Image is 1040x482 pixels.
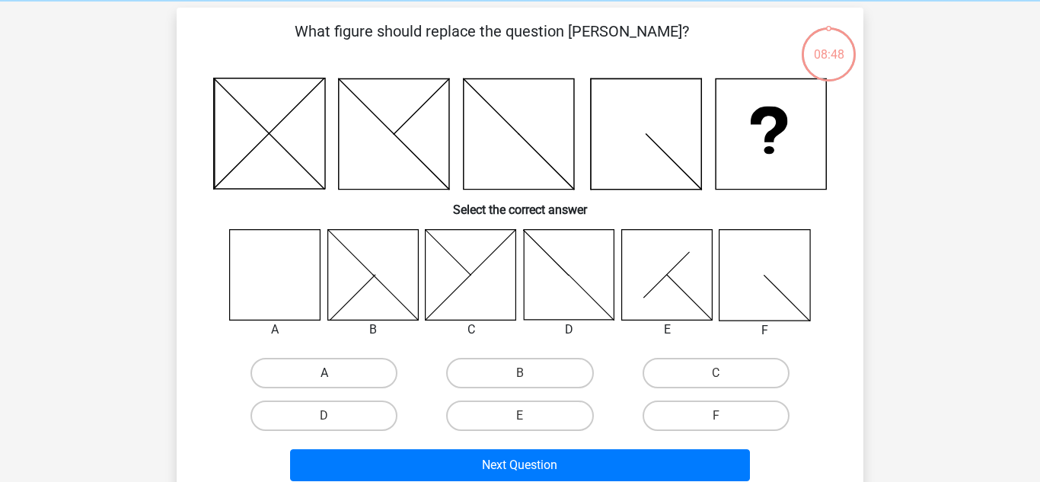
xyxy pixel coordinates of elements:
div: E [610,321,725,339]
div: F [707,321,822,340]
label: C [643,358,790,388]
div: C [413,321,528,339]
p: What figure should replace the question [PERSON_NAME]? [201,20,782,65]
div: A [218,321,333,339]
div: 08:48 [800,26,857,64]
label: A [250,358,397,388]
h6: Select the correct answer [201,190,839,217]
div: D [512,321,627,339]
button: Next Question [290,449,751,481]
label: B [446,358,593,388]
div: B [316,321,431,339]
label: D [250,401,397,431]
label: F [643,401,790,431]
label: E [446,401,593,431]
